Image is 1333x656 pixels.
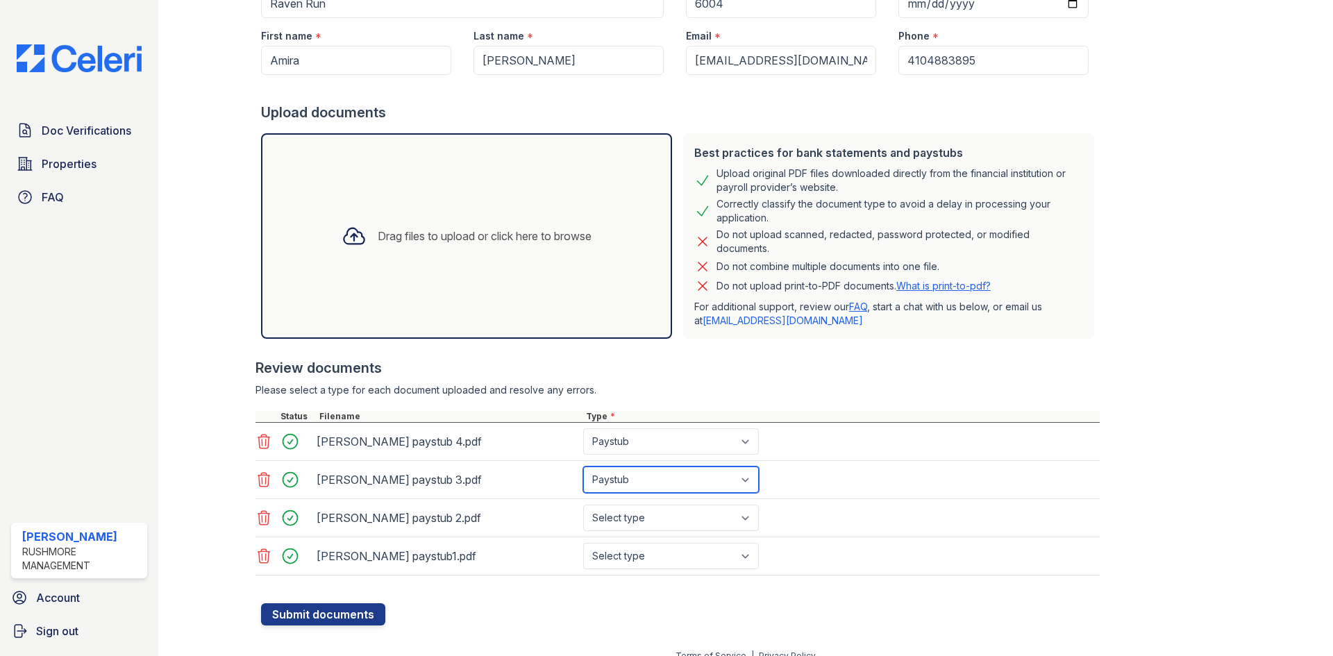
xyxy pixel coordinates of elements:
[6,44,153,72] img: CE_Logo_Blue-a8612792a0a2168367f1c8372b55b34899dd931a85d93a1a3d3e32e68fde9ad4.png
[6,617,153,645] a: Sign out
[317,469,578,491] div: [PERSON_NAME] paystub 3.pdf
[716,197,1083,225] div: Correctly classify the document type to avoid a delay in processing your application.
[42,122,131,139] span: Doc Verifications
[898,29,930,43] label: Phone
[261,103,1100,122] div: Upload documents
[473,29,524,43] label: Last name
[716,228,1083,255] div: Do not upload scanned, redacted, password protected, or modified documents.
[317,411,583,422] div: Filename
[11,117,147,144] a: Doc Verifications
[378,228,592,244] div: Drag files to upload or click here to browse
[11,150,147,178] a: Properties
[261,603,385,625] button: Submit documents
[42,189,64,205] span: FAQ
[255,383,1100,397] div: Please select a type for each document uploaded and resolve any errors.
[317,507,578,529] div: [PERSON_NAME] paystub 2.pdf
[36,589,80,606] span: Account
[694,144,1083,161] div: Best practices for bank statements and paystubs
[896,280,991,292] a: What is print-to-pdf?
[716,258,939,275] div: Do not combine multiple documents into one file.
[255,358,1100,378] div: Review documents
[42,155,97,172] span: Properties
[36,623,78,639] span: Sign out
[716,279,991,293] p: Do not upload print-to-PDF documents.
[22,528,142,545] div: [PERSON_NAME]
[278,411,317,422] div: Status
[694,300,1083,328] p: For additional support, review our , start a chat with us below, or email us at
[6,584,153,612] a: Account
[703,314,863,326] a: [EMAIL_ADDRESS][DOMAIN_NAME]
[716,167,1083,194] div: Upload original PDF files downloaded directly from the financial institution or payroll provider’...
[317,430,578,453] div: [PERSON_NAME] paystub 4.pdf
[849,301,867,312] a: FAQ
[686,29,712,43] label: Email
[261,29,312,43] label: First name
[22,545,142,573] div: Rushmore Management
[11,183,147,211] a: FAQ
[317,545,578,567] div: [PERSON_NAME] paystub1.pdf
[583,411,1100,422] div: Type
